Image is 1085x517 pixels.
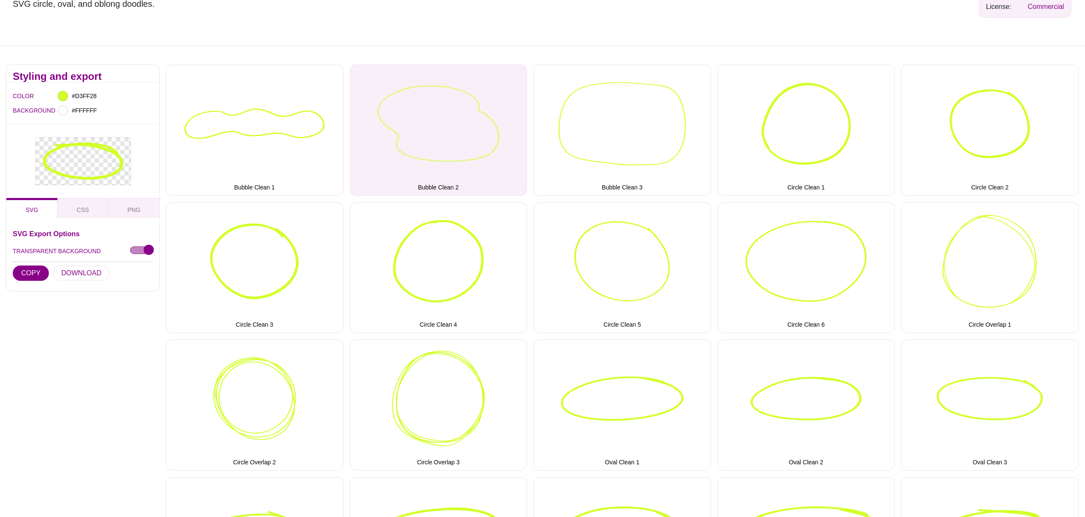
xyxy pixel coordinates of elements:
label: BACKGROUND [13,105,23,116]
button: Circle Overlap 1 [901,202,1079,333]
button: Circle Clean 3 [166,202,343,333]
h2: Styling and export [13,73,153,80]
button: Oval Clean 1 [533,339,711,470]
button: Circle Clean 2 [901,65,1079,195]
label: TRANSPARENT BACKGROUND [13,246,101,257]
button: Circle Clean 5 [533,202,711,333]
button: Circle Clean 6 [717,202,895,333]
button: Bubble Clean 1 [166,65,343,195]
td: License: [984,0,1020,13]
button: DOWNLOAD [53,266,110,281]
button: Bubble Clean 2 [350,65,527,195]
button: Bubble Clean 3 [533,65,711,195]
button: Oval Clean 3 [901,339,1079,470]
a: Commercial [1028,3,1064,10]
button: Circle Clean 1 [717,65,895,195]
label: COLOR [13,90,23,102]
span: PNG [127,206,140,213]
span: CSS [77,206,89,213]
button: Circle Overlap 3 [350,339,527,470]
button: Circle Clean 4 [350,202,527,333]
h3: SVG Export Options [13,230,153,237]
button: COPY [13,266,49,281]
button: CSS [57,198,108,218]
button: PNG [108,198,159,218]
button: Circle Overlap 2 [166,339,343,470]
button: Oval Clean 2 [717,339,895,470]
